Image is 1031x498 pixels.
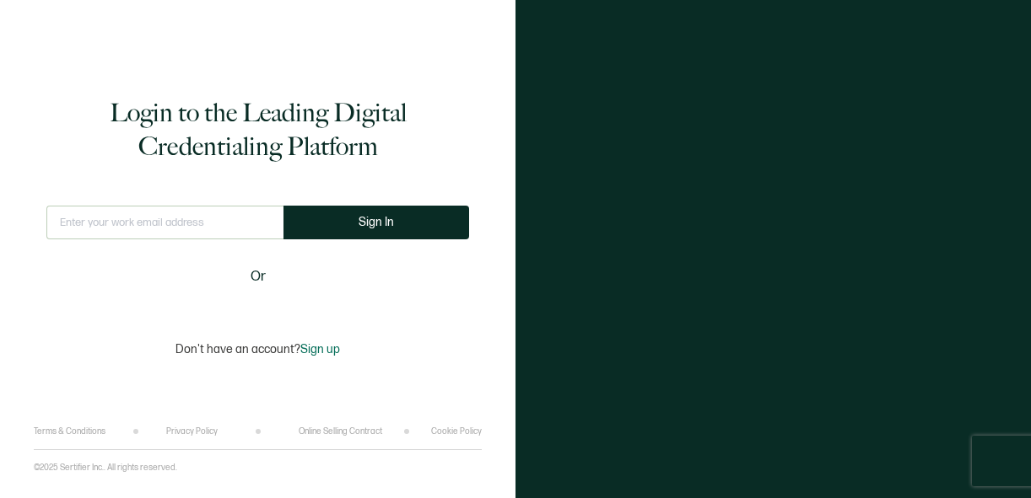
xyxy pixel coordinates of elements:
a: Cookie Policy [431,426,482,436]
a: Privacy Policy [166,426,218,436]
p: ©2025 Sertifier Inc.. All rights reserved. [34,463,177,473]
span: Or [251,266,266,287]
span: Sign up [300,342,340,356]
p: Don't have an account? [175,342,340,356]
a: Online Selling Contract [299,426,382,436]
span: Sign In [359,216,394,228]
a: Terms & Conditions [34,426,105,436]
h1: Login to the Leading Digital Credentialing Platform [46,96,469,163]
button: Sign In [283,206,469,239]
input: Enter your work email address [46,206,283,239]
